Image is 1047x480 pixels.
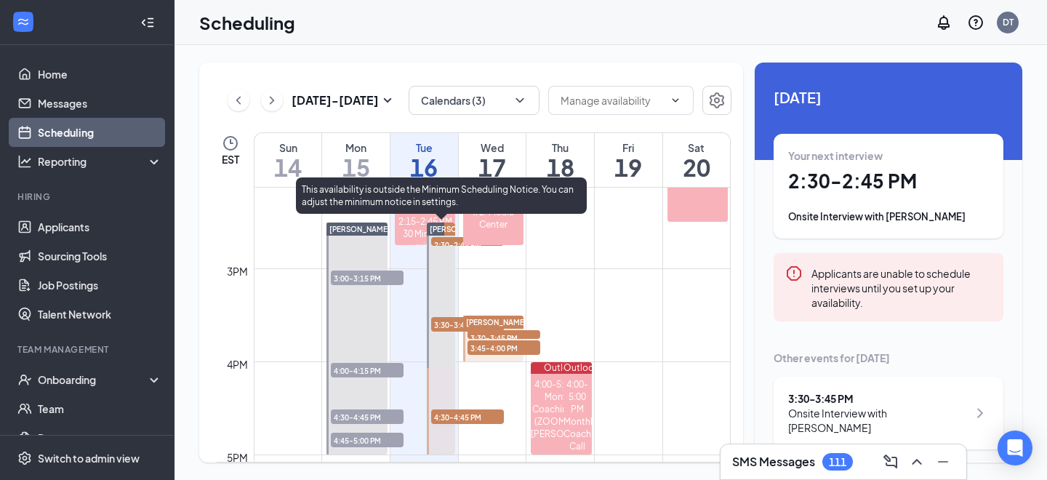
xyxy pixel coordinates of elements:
[466,318,527,327] span: [PERSON_NAME]
[409,86,539,115] button: Calendars (3)ChevronDown
[788,148,989,163] div: Your next interview
[788,391,968,406] div: 3:30 - 3:45 PM
[292,92,379,108] h3: [DATE] - [DATE]
[526,133,594,187] a: September 18, 2025
[38,212,162,241] a: Applicants
[526,155,594,180] h1: 18
[595,155,662,180] h1: 19
[882,453,899,471] svg: ComposeMessage
[38,271,162,300] a: Job Postings
[788,169,989,193] h1: 2:30 - 2:45 PM
[331,433,404,447] span: 4:45-5:00 PM
[38,154,163,169] div: Reporting
[595,133,662,187] a: September 19, 2025
[254,133,321,187] a: September 14, 2025
[331,409,404,424] span: 4:30-4:45 PM
[732,454,815,470] h3: SMS Messages
[38,89,162,118] a: Messages
[967,14,984,31] svg: QuestionInfo
[224,449,251,465] div: 5pm
[390,140,458,155] div: Tue
[563,378,592,415] div: 4:00-5:00 PM
[526,140,594,155] div: Thu
[468,340,540,355] span: 3:45-4:00 PM
[788,209,989,224] div: Onsite Interview with [PERSON_NAME]
[663,133,730,187] a: September 20, 2025
[788,406,968,435] div: Onsite Interview with [PERSON_NAME]
[322,155,390,180] h1: 15
[38,423,162,452] a: Documents
[879,450,902,473] button: ComposeMessage
[971,404,989,422] svg: ChevronRight
[322,133,390,187] a: September 15, 2025
[38,300,162,329] a: Talent Network
[395,215,455,228] div: 2:15-2:45 PM
[431,317,504,332] span: 3:30-3:45 PM
[331,271,404,285] span: 3:00-3:15 PM
[663,155,730,180] h1: 20
[38,451,140,465] div: Switch to admin view
[531,391,591,440] div: Monthly Coaching Call (ZOOM) with [PERSON_NAME]
[905,450,928,473] button: ChevronUp
[708,92,726,109] svg: Settings
[322,140,390,155] div: Mon
[785,265,803,282] svg: Error
[998,431,1032,465] div: Open Intercom Messenger
[561,92,664,108] input: Manage availability
[390,133,458,187] a: September 16, 2025
[431,409,504,424] span: 4:30-4:45 PM
[329,225,390,233] span: [PERSON_NAME]
[231,92,246,109] svg: ChevronLeft
[430,225,491,233] span: [PERSON_NAME]
[1003,16,1014,28] div: DT
[774,86,1003,108] span: [DATE]
[17,154,32,169] svg: Analysis
[563,362,592,374] div: Outlook
[931,450,955,473] button: Minimize
[331,363,404,377] span: 4:00-4:15 PM
[38,241,162,271] a: Sourcing Tools
[38,60,162,89] a: Home
[38,394,162,423] a: Team
[811,265,992,310] div: Applicants are unable to schedule interviews until you set up your availability.
[17,372,32,387] svg: UserCheck
[199,10,295,35] h1: Scheduling
[935,14,952,31] svg: Notifications
[16,15,31,29] svg: WorkstreamLogo
[513,93,527,108] svg: ChevronDown
[934,453,952,471] svg: Minimize
[38,372,150,387] div: Onboarding
[379,92,396,109] svg: SmallChevronDown
[908,453,926,471] svg: ChevronUp
[702,86,731,115] button: Settings
[395,228,455,289] div: 30 Minutes with [PERSON_NAME] with [PERSON_NAME]
[254,155,321,180] h1: 14
[261,89,283,111] button: ChevronRight
[774,351,1003,365] div: Other events for [DATE]
[390,155,458,180] h1: 16
[140,15,155,30] svg: Collapse
[265,92,279,109] svg: ChevronRight
[468,330,540,345] span: 3:30-3:45 PM
[595,140,662,155] div: Fri
[459,155,526,180] h1: 17
[222,152,239,167] span: EST
[829,456,846,468] div: 111
[228,89,249,111] button: ChevronLeft
[459,140,526,155] div: Wed
[296,177,587,214] div: This availability is outside the Minimum Scheduling Notice. You can adjust the minimum notice in ...
[459,133,526,187] a: September 17, 2025
[224,356,251,372] div: 4pm
[431,237,504,252] span: 2:30-2:45 PM
[531,362,591,374] div: Outlook
[254,140,321,155] div: Sun
[663,140,730,155] div: Sat
[531,378,591,391] div: 4:00-5:00 PM
[670,95,681,106] svg: ChevronDown
[17,191,159,203] div: Hiring
[222,135,239,152] svg: Clock
[17,343,159,356] div: Team Management
[224,263,251,279] div: 3pm
[17,451,32,465] svg: Settings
